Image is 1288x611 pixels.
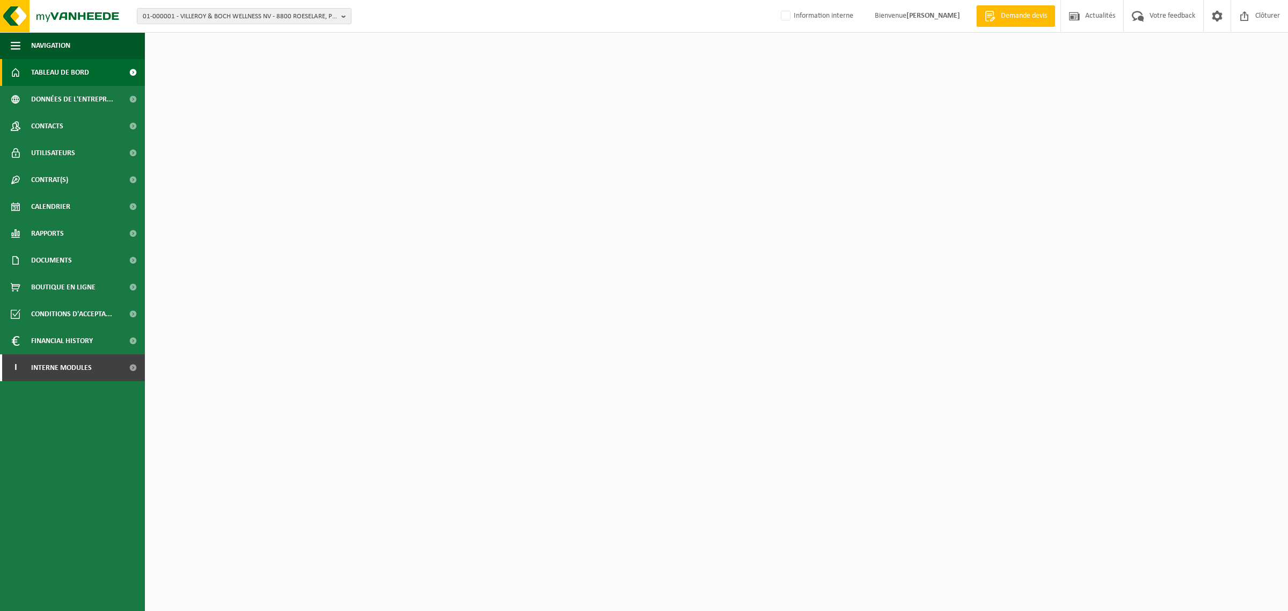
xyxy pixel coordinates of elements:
span: Données de l'entrepr... [31,86,113,113]
span: 01-000001 - VILLEROY & BOCH WELLNESS NV - 8800 ROESELARE, POPULIERSTRAAT 1 [143,9,337,25]
span: Conditions d'accepta... [31,301,112,328]
span: Demande devis [998,11,1050,21]
span: Contacts [31,113,63,140]
span: Contrat(s) [31,166,68,193]
span: Calendrier [31,193,70,220]
span: Documents [31,247,72,274]
button: 01-000001 - VILLEROY & BOCH WELLNESS NV - 8800 ROESELARE, POPULIERSTRAAT 1 [137,8,352,24]
a: Demande devis [976,5,1055,27]
span: I [11,354,20,381]
span: Utilisateurs [31,140,75,166]
strong: [PERSON_NAME] [906,12,960,20]
span: Boutique en ligne [31,274,96,301]
span: Tableau de bord [31,59,89,86]
span: Rapports [31,220,64,247]
label: Information interne [779,8,853,24]
span: Navigation [31,32,70,59]
span: Financial History [31,328,93,354]
span: Interne modules [31,354,92,381]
